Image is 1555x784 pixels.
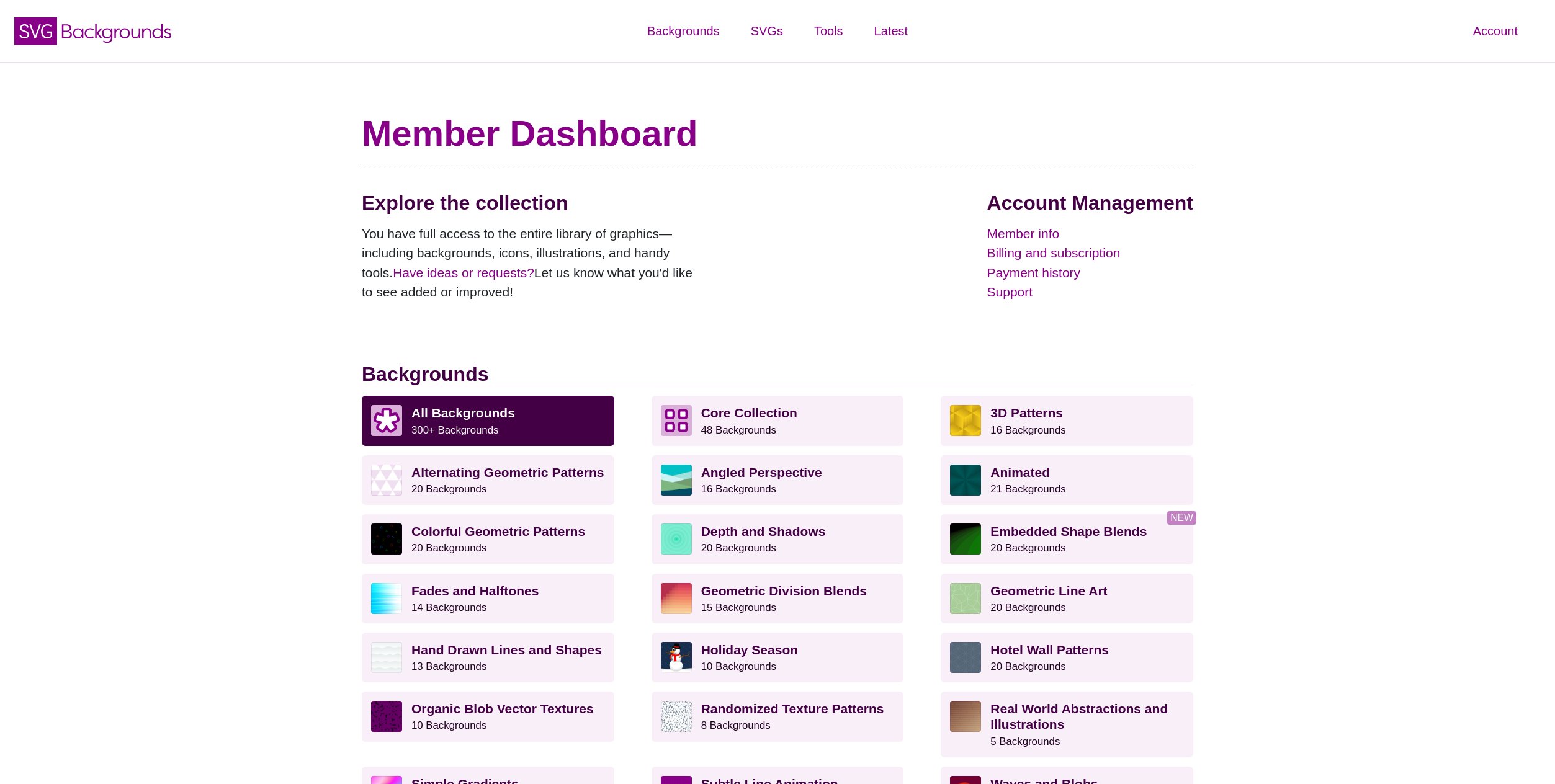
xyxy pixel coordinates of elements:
[362,112,1193,155] h1: Member Dashboard
[701,643,798,657] strong: Holiday Season
[990,661,1065,672] small: 20 Backgrounds
[652,455,904,505] a: Angled Perspective16 Backgrounds
[411,661,486,672] small: 13 Backgrounds
[661,701,692,732] img: gray texture pattern on white
[701,584,867,598] strong: Geometric Division Blends
[990,643,1109,657] strong: Hotel Wall Patterns
[411,602,486,613] small: 14 Backgrounds
[1458,12,1533,50] a: Account
[362,362,1193,386] h2: Backgrounds
[987,243,1193,263] a: Billing and subscription
[941,633,1193,682] a: Hotel Wall Patterns20 Backgrounds
[701,602,776,613] small: 15 Backgrounds
[950,583,981,614] img: geometric web of connecting lines
[362,633,614,682] a: Hand Drawn Lines and Shapes13 Backgrounds
[701,465,822,479] strong: Angled Perspective
[652,574,904,623] a: Geometric Division Blends15 Backgrounds
[950,405,981,436] img: fancy golden cube pattern
[987,282,1193,302] a: Support
[411,483,486,495] small: 20 Backgrounds
[411,465,604,479] strong: Alternating Geometric Patterns
[661,642,692,673] img: vector art snowman with black hat, branch arms, and carrot nose
[799,12,859,50] a: Tools
[362,455,614,505] a: Alternating Geometric Patterns20 Backgrounds
[950,642,981,673] img: intersecting outlined circles formation pattern
[362,514,614,564] a: Colorful Geometric Patterns20 Backgrounds
[362,574,614,623] a: Fades and Halftones14 Backgrounds
[362,224,703,302] p: You have full access to the entire library of graphics—including backgrounds, icons, illustration...
[701,702,884,716] strong: Randomized Texture Patterns
[990,542,1065,554] small: 20 Backgrounds
[941,455,1193,505] a: Animated21 Backgrounds
[941,514,1193,564] a: Embedded Shape Blends20 Backgrounds
[411,542,486,554] small: 20 Backgrounds
[632,12,735,50] a: Backgrounds
[950,465,981,496] img: green rave light effect animated background
[990,602,1065,613] small: 20 Backgrounds
[371,701,402,732] img: Purple vector splotches
[735,12,799,50] a: SVGs
[393,265,534,280] a: Have ideas or requests?
[411,702,594,716] strong: Organic Blob Vector Textures
[661,523,692,555] img: green layered rings within rings
[990,702,1168,731] strong: Real World Abstractions and Illustrations
[411,524,585,538] strong: Colorful Geometric Patterns
[941,574,1193,623] a: Geometric Line Art20 Backgrounds
[987,224,1193,244] a: Member info
[950,701,981,732] img: wooden floor pattern
[701,524,826,538] strong: Depth and Shadows
[701,483,776,495] small: 16 Backgrounds
[701,424,776,436] small: 48 Backgrounds
[652,514,904,564] a: Depth and Shadows20 Backgrounds
[661,583,692,614] img: red-to-yellow gradient large pixel grid
[990,483,1065,495] small: 21 Backgrounds
[652,633,904,682] a: Holiday Season10 Backgrounds
[362,396,614,445] a: All Backgrounds 300+ Backgrounds
[941,692,1193,757] a: Real World Abstractions and Illustrations5 Backgrounds
[701,719,771,731] small: 8 Backgrounds
[987,263,1193,283] a: Payment history
[371,465,402,496] img: light purple and white alternating triangle pattern
[362,692,614,741] a: Organic Blob Vector Textures10 Backgrounds
[990,736,1060,747] small: 5 Backgrounds
[652,692,904,741] a: Randomized Texture Patterns8 Backgrounds
[859,12,923,50] a: Latest
[371,523,402,555] img: a rainbow pattern of outlined geometric shapes
[701,661,776,672] small: 10 Backgrounds
[411,643,602,657] strong: Hand Drawn Lines and Shapes
[987,191,1193,215] h2: Account Management
[411,406,515,420] strong: All Backgrounds
[990,584,1107,598] strong: Geometric Line Art
[362,191,703,215] h2: Explore the collection
[941,396,1193,445] a: 3D Patterns16 Backgrounds
[701,542,776,554] small: 20 Backgrounds
[652,396,904,445] a: Core Collection 48 Backgrounds
[411,584,539,598] strong: Fades and Halftones
[990,424,1065,436] small: 16 Backgrounds
[371,642,402,673] img: white subtle wave background
[950,523,981,555] img: green to black rings rippling away from corner
[411,424,498,436] small: 300+ Backgrounds
[990,406,1063,420] strong: 3D Patterns
[411,719,486,731] small: 10 Backgrounds
[371,583,402,614] img: blue lights stretching horizontally over white
[661,465,692,496] img: abstract landscape with sky mountains and water
[990,465,1050,479] strong: Animated
[990,524,1147,538] strong: Embedded Shape Blends
[701,406,797,420] strong: Core Collection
